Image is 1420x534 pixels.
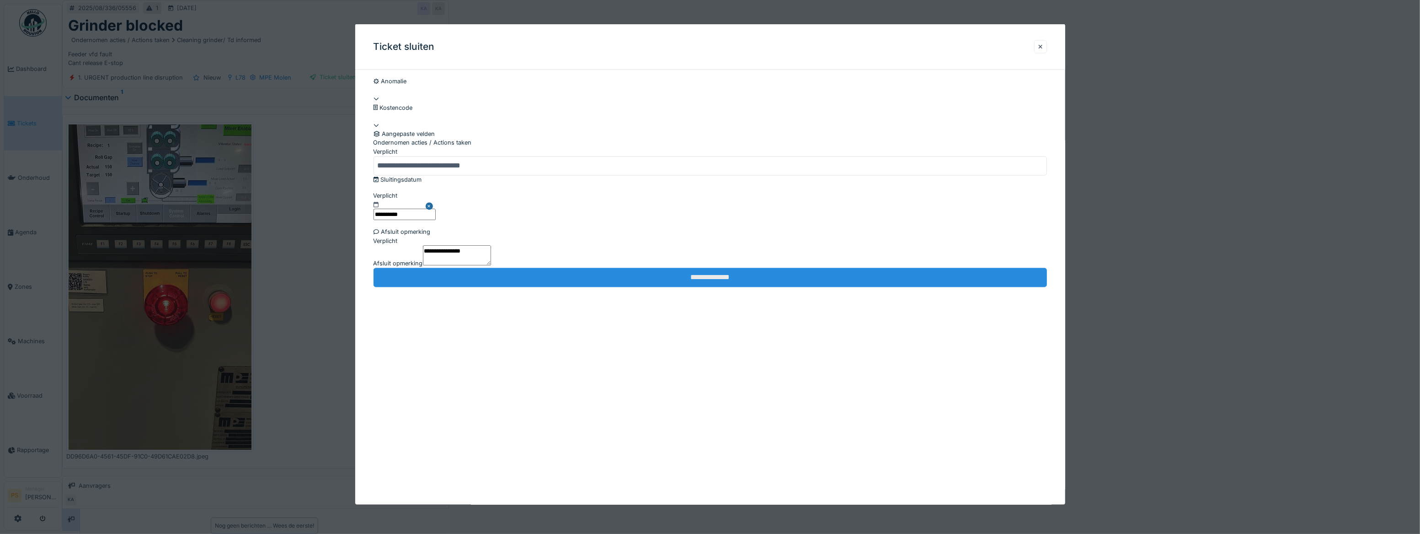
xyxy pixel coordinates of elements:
div: Aangepaste velden [374,130,1047,139]
div: Kostencode [374,103,1047,112]
div: Sluitingsdatum [374,175,1047,184]
label: Ondernomen acties / Actions taken [374,139,472,147]
button: Close [426,191,436,221]
div: Afsluit opmerking [374,228,1047,237]
div: Verplicht [374,237,1047,245]
div: Anomalie [374,77,1047,86]
label: Afsluit opmerking [374,259,423,268]
h3: Ticket sluiten [374,41,435,53]
div: Verplicht [374,147,1047,156]
div: Verplicht [374,191,436,200]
